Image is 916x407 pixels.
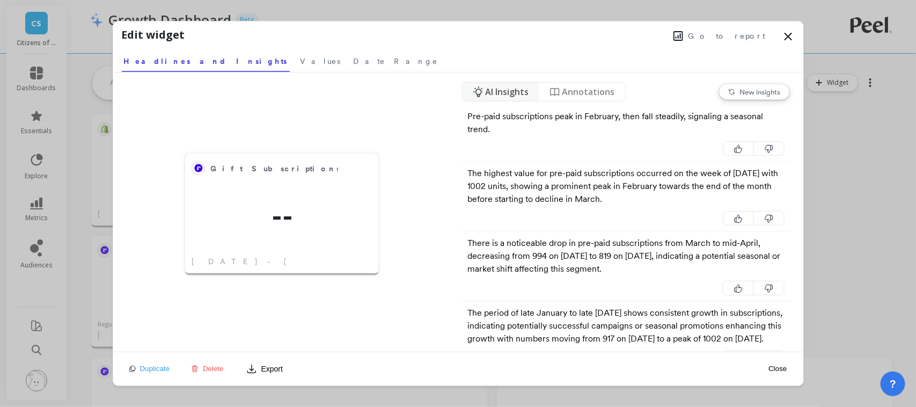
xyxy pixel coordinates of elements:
[562,85,614,98] span: Annotations
[192,256,351,267] span: [DATE] - [DATE]
[188,364,227,373] button: Delete
[354,56,438,67] span: Date Range
[467,237,785,275] p: There is a noticeable drop in pre-paid subscriptions from March to mid-April, decreasing from 994...
[765,364,790,373] button: Close
[185,203,379,229] span: --
[688,31,766,41] span: Go to report
[467,307,785,345] p: The period of late January to late [DATE] shows consistent growth in subscriptions, indicating po...
[124,56,288,67] span: Headlines and Insights
[301,56,341,67] span: Values
[140,365,170,373] span: Duplicate
[194,164,203,172] img: api.recharge.svg
[881,372,905,396] button: ?
[126,364,173,373] button: Duplicate
[122,27,185,43] h1: Edit widget
[129,366,136,372] img: duplicate icon
[210,161,338,176] span: Gift Subscriptions
[467,167,785,206] p: The highest value for pre-paid subscriptions occurred on the week of [DATE] with 1002 units, show...
[210,163,340,175] span: Gift Subscriptions
[719,84,790,100] button: New insights
[203,365,224,373] span: Delete
[670,29,769,43] button: Go to report
[485,85,529,98] span: AI Insights
[890,376,896,391] span: ?
[467,110,785,136] p: Pre-paid subscriptions peak in February, then fall steadily, signaling a seasonal trend.
[242,360,287,377] button: Export
[122,47,795,72] nav: Tabs
[740,88,781,96] span: New insights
